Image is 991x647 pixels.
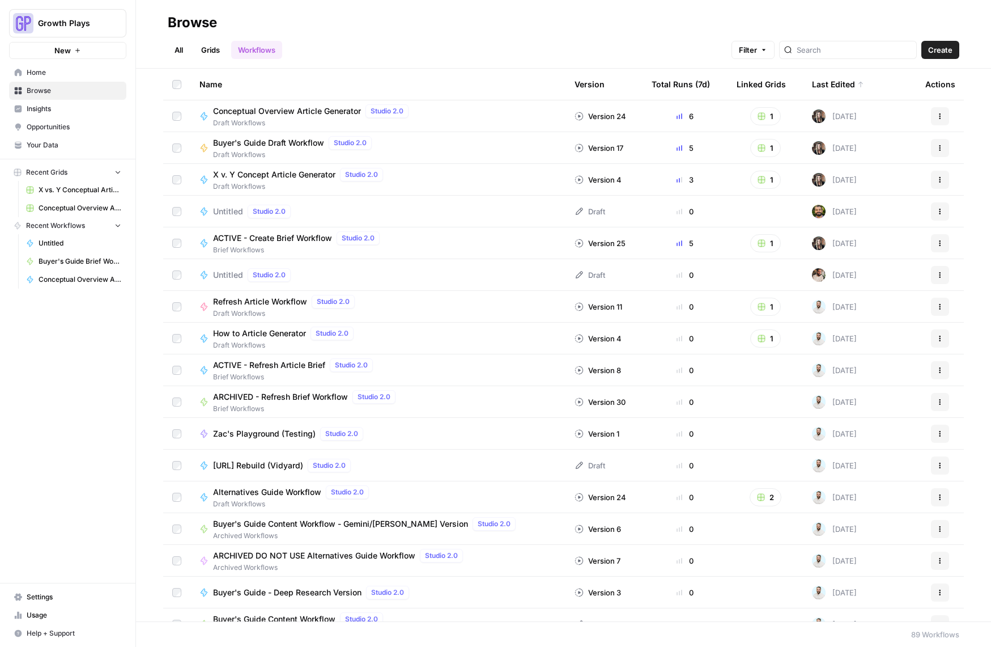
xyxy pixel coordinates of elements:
div: Version [575,69,605,100]
div: [DATE] [812,109,857,123]
a: [URL] Rebuild (Vidyard)Studio 2.0 [199,459,556,472]
span: Create [928,44,952,56]
span: Growth Plays [38,18,107,29]
span: Studio 2.0 [371,106,403,116]
div: Last Edited [812,69,864,100]
span: Buyer's Guide Brief Workflow [39,256,121,267]
button: Create [921,41,959,59]
div: Version 4 [575,174,622,185]
span: Studio 2.0 [342,233,375,243]
a: Buyer's Guide Content Workflow - Gemini/[PERSON_NAME] VersionStudio 2.0Archived Workflows [199,517,556,541]
button: 1 [750,298,781,316]
span: Buyer's Guide Content Workflow [213,614,335,625]
a: Refresh Article WorkflowStudio 2.0Draft Workflows [199,295,556,319]
div: Version 17 [575,142,623,154]
span: Studio 2.0 [425,551,458,561]
img: Growth Plays Logo [13,13,33,33]
a: Alternatives Guide WorkflowStudio 2.0Draft Workflows [199,485,556,509]
span: Archived Workflows [213,531,520,541]
div: [DATE] [812,459,857,472]
a: ARCHIVED - Refresh Brief WorkflowStudio 2.0Brief Workflows [199,390,556,414]
span: Your Data [27,140,121,150]
a: How to Article GeneratorStudio 2.0Draft Workflows [199,327,556,350]
div: 5 [652,238,718,249]
button: 1 [750,139,781,157]
span: Studio 2.0 [345,614,378,624]
span: Untitled [213,206,243,217]
div: Version 30 [575,396,626,408]
img: odyn83o5p1wan4k8cy2vh2ud1j9q [812,618,826,631]
div: Version 1 [575,428,619,439]
div: Version 11 [575,301,622,312]
span: Studio 2.0 [334,138,367,148]
a: Conceptual Overview Article GeneratorStudio 2.0Draft Workflows [199,104,556,128]
div: Version 8 [575,365,621,376]
span: Conceptual Overview Article Generator [39,274,121,285]
div: Version 4 [575,333,622,344]
div: Total Runs (7d) [652,69,710,100]
span: Refresh Article Workflow [213,296,307,307]
a: Untitled [21,234,126,252]
div: [DATE] [812,332,857,345]
span: Recent Grids [26,167,67,177]
div: 3 [652,174,718,185]
span: Zac's Playground (Testing) [213,428,316,439]
div: Version 6 [575,523,621,535]
div: 0 [652,460,718,471]
span: Studio 2.0 [253,206,286,217]
a: Insights [9,100,126,118]
div: Draft [575,206,605,217]
span: Studio 2.0 [478,519,511,529]
img: odyn83o5p1wan4k8cy2vh2ud1j9q [812,395,826,409]
span: Studio 2.0 [316,328,348,339]
img: odyn83o5p1wan4k8cy2vh2ud1j9q [812,522,826,536]
button: Filter [731,41,775,59]
div: [DATE] [812,300,857,314]
img: odyn83o5p1wan4k8cy2vh2ud1j9q [812,554,826,568]
div: Version 25 [575,238,626,249]
span: Draft Workflows [213,340,358,350]
div: [DATE] [812,522,857,536]
div: [DATE] [812,205,857,218]
a: Opportunities [9,118,126,136]
a: Conceptual Overview Article Generator [21,270,126,289]
span: Studio 2.0 [253,270,286,280]
img: hdvq4edqhod41033j3abmrftx7xs [812,236,826,250]
span: Settings [27,592,121,602]
div: 0 [652,428,718,439]
div: Draft [575,269,605,281]
img: 09vqwntjgx3gjwz4ea1r9l7sj8gc [812,268,826,282]
div: [DATE] [812,141,857,155]
div: 0 [652,301,718,312]
span: ACTIVE - Refresh Article Brief [213,360,325,371]
span: Usage [27,610,121,620]
span: Untitled [213,269,243,281]
span: X vs. Y Conceptual Articles [39,185,121,195]
span: New [54,45,71,56]
span: ARCHIVED - Refresh Brief Workflow [213,391,348,403]
span: Draft Workflows [213,499,373,509]
a: Buyer's Guide - Deep Research VersionStudio 2.0 [199,586,556,599]
div: 0 [652,555,718,566]
a: X v. Y Concept Article GeneratorStudio 2.0Draft Workflows [199,168,556,192]
span: Studio 2.0 [325,429,358,439]
div: [DATE] [812,173,857,187]
span: Help + Support [27,628,121,638]
img: odyn83o5p1wan4k8cy2vh2ud1j9q [812,300,826,314]
span: ARCHIVED DO NOT USE Alternatives Guide Workflow [213,550,415,561]
a: Grids [194,41,227,59]
span: Studio 2.0 [313,460,346,471]
div: [DATE] [812,586,857,599]
span: Studio 2.0 [335,360,368,370]
div: Draft [575,619,605,630]
button: New [9,42,126,59]
span: Draft Workflows [213,308,359,319]
span: Alternatives Guide Workflow [213,487,321,498]
a: Usage [9,606,126,624]
div: Version 7 [575,555,620,566]
div: [DATE] [812,490,857,504]
span: Studio 2.0 [358,392,390,402]
div: Version 24 [575,111,626,122]
span: Buyer's Guide Draft Workflow [213,137,324,149]
div: [DATE] [812,395,857,409]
